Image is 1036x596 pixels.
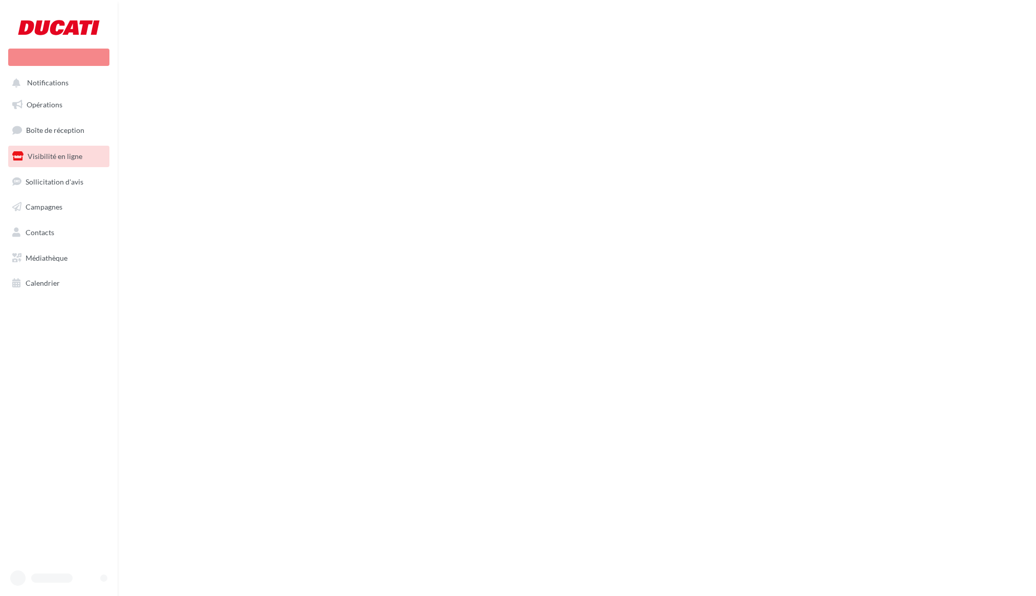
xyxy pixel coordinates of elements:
div: Nouvelle campagne [8,49,109,66]
a: Médiathèque [6,247,111,269]
span: Notifications [27,79,69,87]
span: Calendrier [26,279,60,287]
a: Campagnes [6,196,111,218]
a: Sollicitation d'avis [6,171,111,193]
span: Sollicitation d'avis [26,177,83,186]
span: Boîte de réception [26,126,84,134]
a: Calendrier [6,272,111,294]
a: Visibilité en ligne [6,146,111,167]
a: Contacts [6,222,111,243]
span: Campagnes [26,202,62,211]
a: Boîte de réception [6,119,111,141]
span: Opérations [27,100,62,109]
span: Contacts [26,228,54,237]
span: Visibilité en ligne [28,152,82,161]
span: Médiathèque [26,254,67,262]
a: Opérations [6,94,111,116]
